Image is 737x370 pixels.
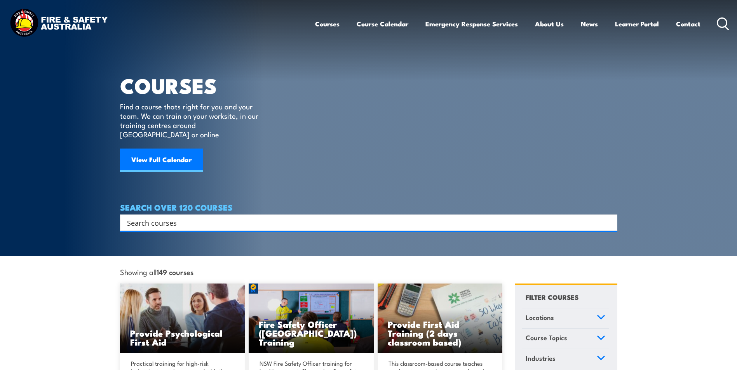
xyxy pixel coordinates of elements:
[120,284,245,353] a: Provide Psychological First Aid
[522,329,609,349] a: Course Topics
[522,308,609,329] a: Locations
[249,284,374,353] img: Fire Safety Advisor
[388,320,493,346] h3: Provide First Aid Training (2 days classroom based)
[425,14,518,34] a: Emergency Response Services
[522,349,609,369] a: Industries
[604,217,615,228] button: Search magnifier button
[581,14,598,34] a: News
[315,14,340,34] a: Courses
[120,284,245,353] img: Mental Health First Aid Training Course from Fire & Safety Australia
[127,217,600,228] input: Search input
[120,203,617,211] h4: SEARCH OVER 120 COURSES
[157,266,193,277] strong: 149 courses
[526,312,554,323] span: Locations
[378,284,503,353] a: Provide First Aid Training (2 days classroom based)
[357,14,408,34] a: Course Calendar
[378,284,503,353] img: Mental Health First Aid Training (Standard) – Classroom
[526,353,556,363] span: Industries
[129,217,602,228] form: Search form
[120,102,262,139] p: Find a course thats right for you and your team. We can train on your worksite, in our training c...
[676,14,700,34] a: Contact
[526,332,567,343] span: Course Topics
[526,292,578,302] h4: FILTER COURSES
[120,76,270,94] h1: COURSES
[120,149,203,172] a: View Full Calendar
[130,329,235,346] h3: Provide Psychological First Aid
[535,14,564,34] a: About Us
[120,268,193,276] span: Showing all
[249,284,374,353] a: Fire Safety Officer ([GEOGRAPHIC_DATA]) Training
[259,320,364,346] h3: Fire Safety Officer ([GEOGRAPHIC_DATA]) Training
[615,14,659,34] a: Learner Portal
